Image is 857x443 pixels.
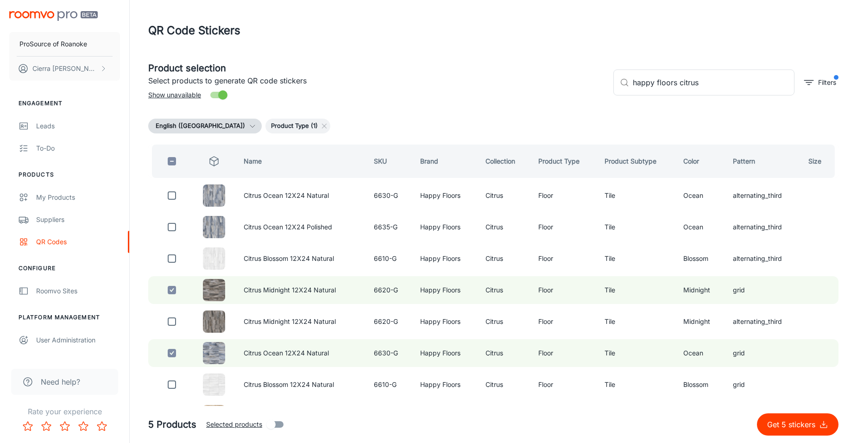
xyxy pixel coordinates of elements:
th: Pattern [725,145,801,178]
h1: QR Code Stickers [148,22,240,39]
td: Floor [531,276,597,304]
td: 6600-G [366,402,412,430]
td: alternating_third [725,402,801,430]
td: Tile [597,276,676,304]
td: Midnight [676,308,725,335]
button: Rate 5 star [93,417,111,436]
td: Floor [531,371,597,399]
th: Product Subtype [597,145,676,178]
button: Get 5 stickers [757,413,838,436]
td: Blossom [676,371,725,399]
td: Floor [531,213,597,241]
td: Citrus Blossom 12X24 Natural [236,245,367,272]
div: Leads [36,121,120,131]
button: Rate 4 star [74,417,93,436]
td: Citrus [478,402,531,430]
td: 6620-G [366,276,412,304]
td: Floor [531,182,597,209]
th: Size [801,145,838,178]
div: My Products [36,192,120,203]
td: Amber [676,402,725,430]
span: Show unavailable [148,90,201,100]
td: Citrus Ocean 12X24 Polished [236,213,367,241]
td: Citrus [478,308,531,335]
td: 6630-G [366,182,412,209]
div: Suppliers [36,215,120,225]
td: Citrus [478,245,531,272]
td: Tile [597,182,676,209]
th: SKU [366,145,412,178]
td: alternating_third [725,308,801,335]
td: Happy Floors [413,339,478,367]
td: Citrus Amber 12X24 Natural [236,402,367,430]
td: Happy Floors [413,276,478,304]
h5: Product selection [148,61,606,75]
th: Brand [413,145,478,178]
td: alternating_third [725,213,801,241]
td: grid [725,276,801,304]
td: Tile [597,339,676,367]
td: Citrus [478,182,531,209]
td: Ocean [676,182,725,209]
td: Floor [531,402,597,430]
button: ProSource of Roanoke [9,32,120,56]
h5: 5 Products [148,418,196,431]
th: Color [676,145,725,178]
td: 6635-G [366,213,412,241]
td: alternating_third [725,245,801,272]
button: Rate 3 star [56,417,74,436]
td: Happy Floors [413,213,478,241]
td: Happy Floors [413,182,478,209]
td: Happy Floors [413,308,478,335]
button: filter [802,75,838,90]
span: Selected products [206,419,262,430]
td: 6620-G [366,308,412,335]
td: alternating_third [725,182,801,209]
div: Product Type (1) [265,119,330,133]
td: Tile [597,371,676,399]
td: Floor [531,339,597,367]
td: Happy Floors [413,402,478,430]
div: Roomvo Sites [36,286,120,296]
input: Search by SKU, brand, collection... [633,70,794,95]
td: 6630-G [366,339,412,367]
p: Cierra [PERSON_NAME] [32,63,98,74]
td: Floor [531,308,597,335]
td: 6610-G [366,245,412,272]
td: Citrus [478,213,531,241]
td: Citrus Midnight 12X24 Natural [236,276,367,304]
span: Need help? [41,376,80,387]
p: Get 5 stickers [767,419,819,430]
th: Product Type [531,145,597,178]
td: Citrus [478,339,531,367]
th: Name [236,145,367,178]
td: Citrus Ocean 12X24 Natural [236,182,367,209]
td: Tile [597,213,676,241]
td: Midnight [676,276,725,304]
span: Product Type (1) [265,121,323,131]
th: Collection [478,145,531,178]
div: To-do [36,143,120,153]
td: Happy Floors [413,245,478,272]
td: Citrus [478,371,531,399]
td: Citrus Blossom 12X24 Natural [236,371,367,399]
td: Floor [531,245,597,272]
p: ProSource of Roanoke [19,39,87,49]
td: Ocean [676,339,725,367]
td: grid [725,371,801,399]
td: Citrus [478,276,531,304]
td: Happy Floors [413,371,478,399]
div: User Administration [36,335,120,345]
td: Tile [597,402,676,430]
button: Cierra [PERSON_NAME] [9,57,120,81]
button: Rate 1 star [19,417,37,436]
td: Tile [597,308,676,335]
td: Blossom [676,245,725,272]
td: 6610-G [366,371,412,399]
p: Select products to generate QR code stickers [148,75,606,86]
td: Citrus Midnight 12X24 Natural [236,308,367,335]
div: QR Codes [36,237,120,247]
button: English ([GEOGRAPHIC_DATA]) [148,119,262,133]
td: Citrus Ocean 12X24 Natural [236,339,367,367]
td: Ocean [676,213,725,241]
